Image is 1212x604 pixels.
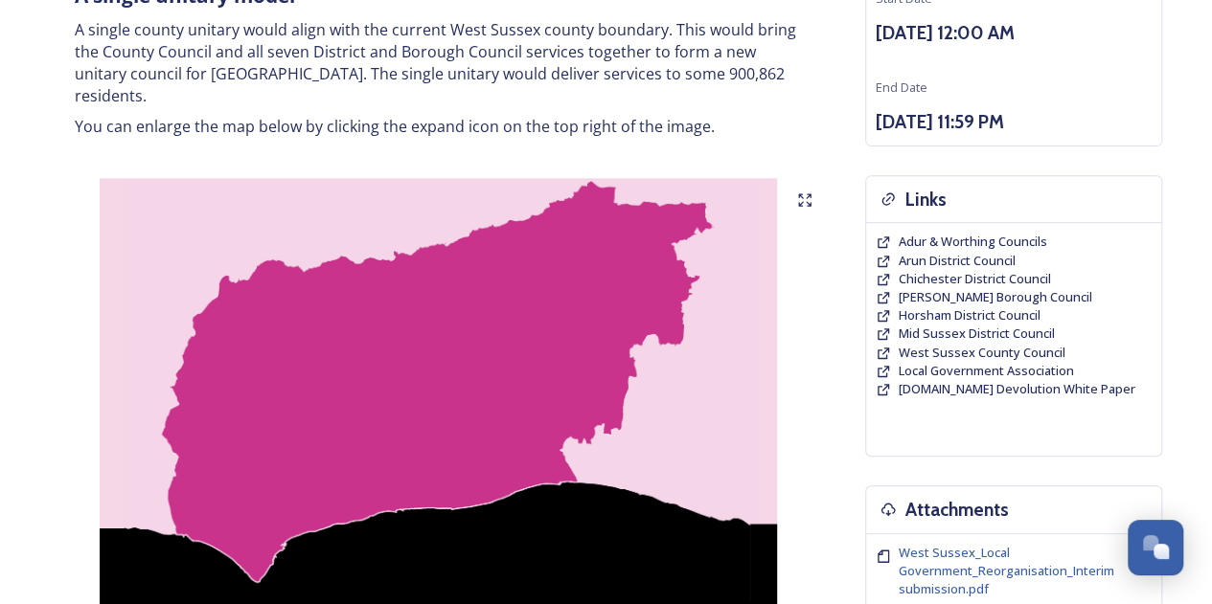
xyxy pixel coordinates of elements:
[899,270,1051,288] a: Chichester District Council
[899,252,1016,270] a: Arun District Council
[899,233,1047,250] span: Adur & Worthing Councils
[899,544,1114,597] span: West Sussex_Local Government_Reorganisation_Interim submission.pdf
[876,78,927,96] span: End Date
[1128,520,1183,575] button: Open Chat
[899,288,1092,306] a: [PERSON_NAME] Borough Council
[899,288,1092,305] span: [PERSON_NAME] Borough Council
[876,108,1152,136] h3: [DATE] 11:59 PM
[75,116,803,138] p: You can enlarge the map below by clicking the expand icon on the top right of the image.
[899,233,1047,251] a: Adur & Worthing Councils
[905,186,947,213] h3: Links
[899,324,1055,342] span: Mid Sussex District Council
[905,496,1009,524] h3: Attachments
[899,362,1074,380] a: Local Government Association
[899,252,1016,269] span: Arun District Council
[899,306,1040,324] span: Horsham District Council
[899,380,1135,398] a: [DOMAIN_NAME] Devolution White Paper
[899,344,1065,361] span: West Sussex County Council
[876,19,1152,47] h3: [DATE] 12:00 AM
[75,19,803,106] p: A single county unitary would align with the current West Sussex county boundary. This would brin...
[899,270,1051,287] span: Chichester District Council
[899,344,1065,362] a: West Sussex County Council
[899,324,1055,343] a: Mid Sussex District Council
[899,306,1040,324] a: Horsham District Council
[899,362,1074,379] span: Local Government Association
